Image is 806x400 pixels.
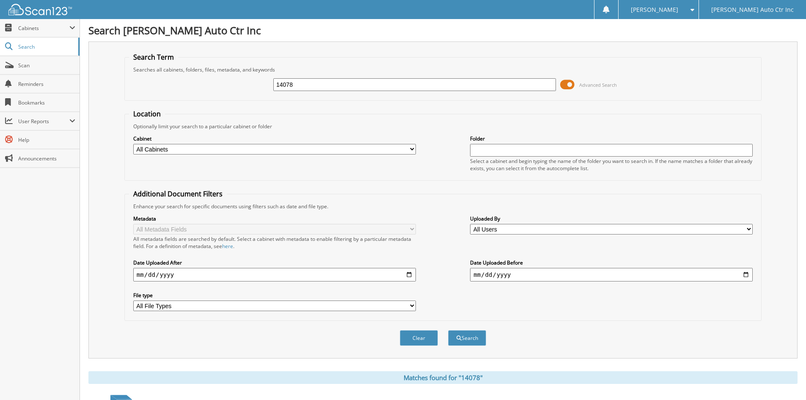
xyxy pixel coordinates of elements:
label: Metadata [133,215,416,222]
label: Date Uploaded After [133,259,416,266]
label: File type [133,292,416,299]
button: Search [448,330,486,346]
label: Date Uploaded Before [470,259,753,266]
legend: Search Term [129,52,178,62]
legend: Additional Document Filters [129,189,227,199]
img: scan123-logo-white.svg [8,4,72,15]
label: Folder [470,135,753,142]
span: Cabinets [18,25,69,32]
span: [PERSON_NAME] [631,7,678,12]
span: Search [18,43,74,50]
div: Enhance your search for specific documents using filters such as date and file type. [129,203,757,210]
div: All metadata fields are searched by default. Select a cabinet with metadata to enable filtering b... [133,235,416,250]
h1: Search [PERSON_NAME] Auto Ctr Inc [88,23,798,37]
legend: Location [129,109,165,119]
span: Announcements [18,155,75,162]
a: here [222,243,233,250]
span: Reminders [18,80,75,88]
div: Select a cabinet and begin typing the name of the folder you want to search in. If the name match... [470,157,753,172]
label: Cabinet [133,135,416,142]
span: Bookmarks [18,99,75,106]
div: Optionally limit your search to a particular cabinet or folder [129,123,757,130]
div: Matches found for "14078" [88,371,798,384]
div: Searches all cabinets, folders, files, metadata, and keywords [129,66,757,73]
span: Help [18,136,75,143]
input: end [470,268,753,281]
span: Advanced Search [579,82,617,88]
span: [PERSON_NAME] Auto Ctr Inc [711,7,794,12]
span: User Reports [18,118,69,125]
input: start [133,268,416,281]
label: Uploaded By [470,215,753,222]
span: Scan [18,62,75,69]
button: Clear [400,330,438,346]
